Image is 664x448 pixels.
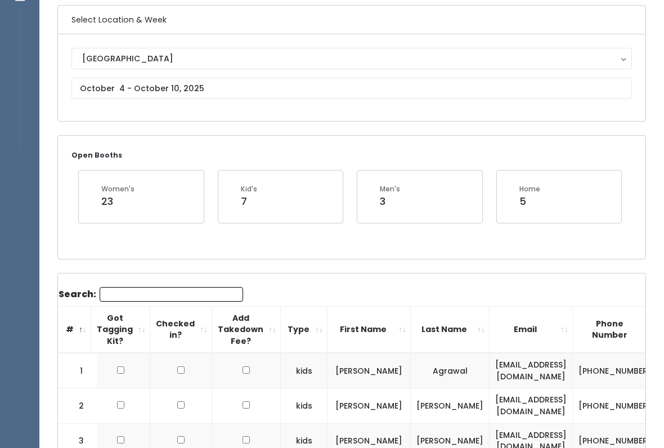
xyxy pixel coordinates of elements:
[519,194,540,209] div: 5
[380,184,400,194] div: Men's
[241,194,257,209] div: 7
[281,353,327,388] td: kids
[59,287,243,302] label: Search:
[58,6,645,34] h6: Select Location & Week
[52,306,91,353] th: #: activate to sort column descending
[91,306,150,353] th: Got Tagging Kit?: activate to sort column ascending
[573,388,658,423] td: [PHONE_NUMBER]
[71,150,122,160] small: Open Booths
[71,48,632,69] button: [GEOGRAPHIC_DATA]
[82,52,621,65] div: [GEOGRAPHIC_DATA]
[490,306,573,353] th: Email: activate to sort column ascending
[150,306,212,353] th: Checked in?: activate to sort column ascending
[490,353,573,388] td: [EMAIL_ADDRESS][DOMAIN_NAME]
[281,388,327,423] td: kids
[411,388,490,423] td: [PERSON_NAME]
[411,306,490,353] th: Last Name: activate to sort column ascending
[101,184,134,194] div: Women's
[58,388,97,423] td: 2
[71,78,632,99] input: October 4 - October 10, 2025
[58,353,97,388] td: 1
[573,353,658,388] td: [PHONE_NUMBER]
[212,306,281,353] th: Add Takedown Fee?: activate to sort column ascending
[411,353,490,388] td: Agrawal
[490,388,573,423] td: [EMAIL_ADDRESS][DOMAIN_NAME]
[281,306,327,353] th: Type: activate to sort column ascending
[327,388,411,423] td: [PERSON_NAME]
[241,184,257,194] div: Kid's
[100,287,243,302] input: Search:
[327,353,411,388] td: [PERSON_NAME]
[327,306,411,353] th: First Name: activate to sort column ascending
[380,194,400,209] div: 3
[519,184,540,194] div: Home
[573,306,658,353] th: Phone Number: activate to sort column ascending
[101,194,134,209] div: 23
